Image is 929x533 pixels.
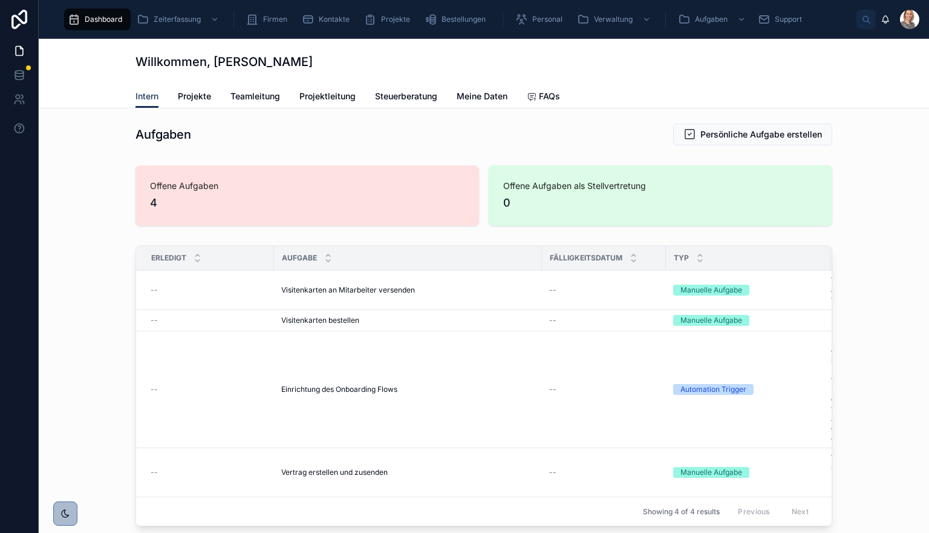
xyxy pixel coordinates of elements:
[151,316,267,325] a: --
[680,285,742,296] div: Manuelle Aufgabe
[151,253,186,263] span: Erledigt
[680,315,742,326] div: Manuelle Aufgabe
[298,8,358,30] a: Kontakte
[831,336,916,443] a: Diese Aufgabe ermöglicht es alle individuellen Einstellungen vorzunehmen und den Flow zu starten....
[381,15,410,24] span: Projekte
[673,467,823,478] a: Manuelle Aufgabe
[178,90,211,102] span: Projekte
[281,285,415,295] span: Visitenkarten an Mitarbeiter versenden
[549,316,556,325] span: --
[532,15,562,24] span: Personal
[421,8,494,30] a: Bestellungen
[150,194,464,211] span: 4
[539,90,560,102] span: FAQs
[549,385,556,394] span: --
[831,316,838,325] span: --
[673,315,823,326] a: Manuelle Aufgabe
[831,453,916,492] a: Vertrag zusenden und unterschreiben lassen. Unterschriftenlauf mit Mitarbeiter und CEO.
[457,90,507,102] span: Meine Daten
[154,15,201,24] span: Zeiterfassung
[442,15,486,24] span: Bestellungen
[550,253,622,263] span: Fälligkeitsdatum
[178,85,211,110] a: Projekte
[695,15,728,24] span: Aufgaben
[831,316,916,325] a: --
[281,285,535,295] a: Visitenkarten an Mitarbeiter versenden
[150,180,464,192] span: Offene Aufgaben
[674,8,752,30] a: Aufgaben
[457,85,507,110] a: Meine Daten
[673,285,823,296] a: Manuelle Aufgabe
[151,285,267,295] a: --
[512,8,571,30] a: Personal
[135,126,191,143] h1: Aufgaben
[775,15,802,24] span: Support
[299,90,356,102] span: Projektleitung
[674,253,689,263] span: Typ
[680,467,742,478] div: Manuelle Aufgabe
[549,285,556,295] span: --
[375,90,437,102] span: Steuerberatung
[700,128,822,141] span: Persönliche Aufgabe erstellen
[319,15,350,24] span: Kontakte
[151,385,158,394] span: --
[549,468,659,477] a: --
[281,385,397,394] span: Einrichtung des Onboarding Flows
[281,468,388,477] span: Vertrag erstellen und zusenden
[281,385,535,394] a: Einrichtung des Onboarding Flows
[230,85,280,110] a: Teamleitung
[151,385,267,394] a: --
[151,468,158,477] span: --
[263,15,287,24] span: Firmen
[243,8,296,30] a: Firmen
[549,285,659,295] a: --
[135,53,313,70] h1: Willkommen, [PERSON_NAME]
[754,8,810,30] a: Support
[549,385,659,394] a: --
[360,8,419,30] a: Projekte
[643,507,720,517] span: Showing 4 of 4 results
[549,316,659,325] a: --
[673,124,832,145] button: Persönliche Aufgabe erstellen
[151,468,267,477] a: --
[594,15,633,24] span: Verwaltung
[85,15,122,24] span: Dashboard
[549,468,556,477] span: --
[281,316,535,325] a: Visitenkarten bestellen
[503,194,818,211] span: 0
[281,316,359,325] span: Visitenkarten bestellen
[133,8,225,30] a: Zeiterfassung
[375,85,437,110] a: Steuerberatung
[281,468,535,477] a: Vertrag erstellen und zusenden
[135,90,158,102] span: Intern
[135,85,158,108] a: Intern
[58,6,856,33] div: scrollable content
[282,253,317,263] span: Aufgabe
[527,85,560,110] a: FAQs
[151,285,158,295] span: --
[64,8,131,30] a: Dashboard
[230,90,280,102] span: Teamleitung
[573,8,657,30] a: Verwaltung
[299,85,356,110] a: Projektleitung
[831,276,916,305] a: Versenden Visitenkarten an neuen Mitarbeiter ca. 1 Woche vorher
[151,316,158,325] span: --
[673,384,823,395] a: Automation Trigger
[680,384,746,395] div: Automation Trigger
[503,180,818,192] span: Offene Aufgaben als Stellvertretung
